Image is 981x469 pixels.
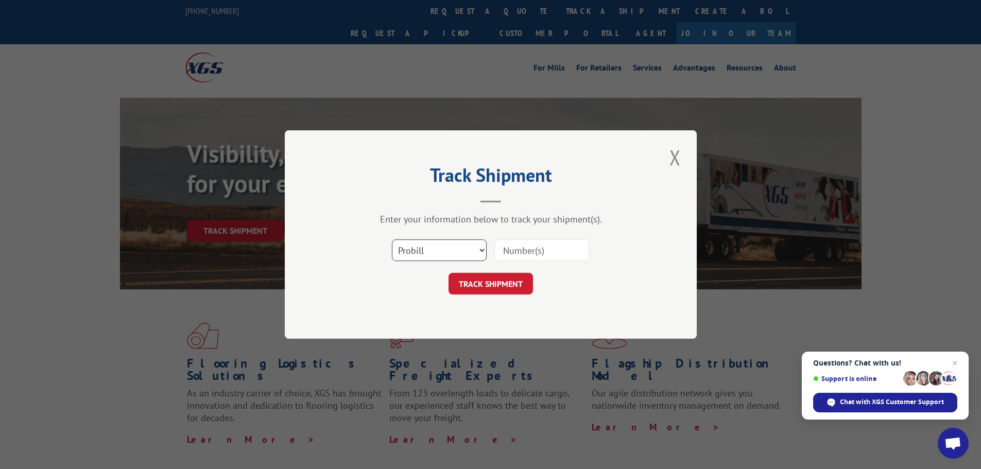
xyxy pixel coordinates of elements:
[938,428,969,459] a: Open chat
[840,397,944,407] span: Chat with XGS Customer Support
[336,213,645,225] div: Enter your information below to track your shipment(s).
[666,143,684,171] button: Close modal
[336,168,645,187] h2: Track Shipment
[494,239,589,261] input: Number(s)
[813,359,957,367] span: Questions? Chat with us!
[813,375,900,383] span: Support is online
[813,393,957,412] span: Chat with XGS Customer Support
[449,273,533,294] button: TRACK SHIPMENT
